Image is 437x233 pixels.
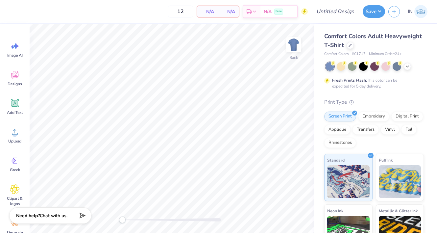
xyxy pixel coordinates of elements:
span: N/A [264,8,272,15]
input: Untitled Design [311,5,359,18]
div: Print Type [324,98,424,106]
div: Rhinestones [324,138,356,148]
span: Metallic & Glitter Ink [379,207,418,214]
span: Image AI [7,53,23,58]
span: Designs [8,81,22,87]
div: Vinyl [381,125,399,135]
span: N/A [201,8,214,15]
span: Upload [8,139,21,144]
div: Transfers [352,125,379,135]
div: Foil [401,125,417,135]
span: Minimum Order: 24 + [369,51,402,57]
input: – – [168,6,193,17]
span: Free [276,9,282,14]
img: Issay Niki [414,5,427,18]
span: Neon Ink [327,207,343,214]
strong: Need help? [16,213,40,219]
span: Clipart & logos [4,196,26,206]
span: Comfort Colors Adult Heavyweight T-Shirt [324,32,422,49]
a: IN [405,5,430,18]
strong: Fresh Prints Flash: [332,78,367,83]
span: # C1717 [352,51,366,57]
div: Embroidery [358,112,389,121]
div: Accessibility label [119,217,126,223]
img: Back [287,38,300,51]
span: N/A [222,8,235,15]
div: Digital Print [391,112,423,121]
div: Applique [324,125,351,135]
div: Back [289,55,298,61]
img: Puff Ink [379,165,421,198]
span: Greek [10,167,20,172]
span: Add Text [7,110,23,115]
span: Comfort Colors [324,51,349,57]
div: This color can be expedited for 5 day delivery. [332,77,413,89]
img: Standard [327,165,370,198]
button: Save [363,5,385,18]
span: Chat with us. [40,213,67,219]
span: IN [408,8,413,15]
div: Screen Print [324,112,356,121]
span: Puff Ink [379,157,393,164]
span: Standard [327,157,345,164]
